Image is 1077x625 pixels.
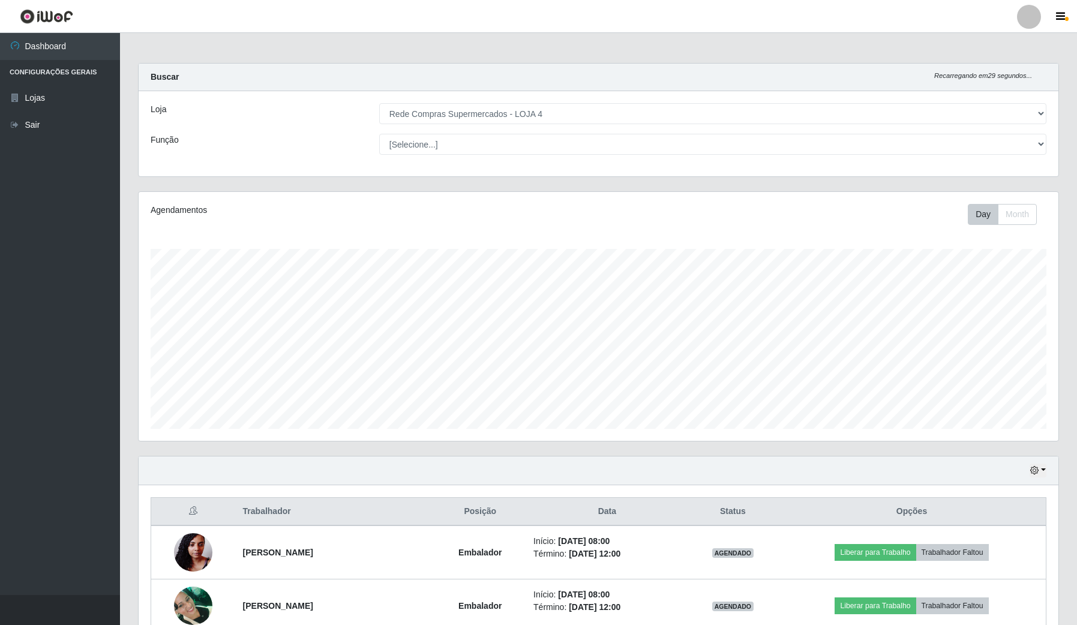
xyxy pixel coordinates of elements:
[998,204,1037,225] button: Month
[533,548,681,560] li: Término:
[20,9,73,24] img: CoreUI Logo
[243,548,313,557] strong: [PERSON_NAME]
[533,588,681,601] li: Início:
[835,597,916,614] button: Liberar para Trabalho
[712,548,754,558] span: AGENDADO
[151,134,179,146] label: Função
[151,103,166,116] label: Loja
[569,602,620,612] time: [DATE] 12:00
[712,602,754,611] span: AGENDADO
[934,72,1032,79] i: Recarregando em 29 segundos...
[558,536,610,546] time: [DATE] 08:00
[458,548,502,557] strong: Embalador
[526,498,688,526] th: Data
[558,590,610,599] time: [DATE] 08:00
[688,498,778,526] th: Status
[968,204,1037,225] div: First group
[533,535,681,548] li: Início:
[236,498,434,526] th: Trabalhador
[569,549,620,558] time: [DATE] 12:00
[458,601,502,611] strong: Embalador
[778,498,1046,526] th: Opções
[174,527,212,578] img: 1690803599468.jpeg
[151,204,514,217] div: Agendamentos
[968,204,998,225] button: Day
[916,544,989,561] button: Trabalhador Faltou
[434,498,526,526] th: Posição
[243,601,313,611] strong: [PERSON_NAME]
[968,204,1046,225] div: Toolbar with button groups
[151,72,179,82] strong: Buscar
[533,601,681,614] li: Término:
[916,597,989,614] button: Trabalhador Faltou
[835,544,916,561] button: Liberar para Trabalho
